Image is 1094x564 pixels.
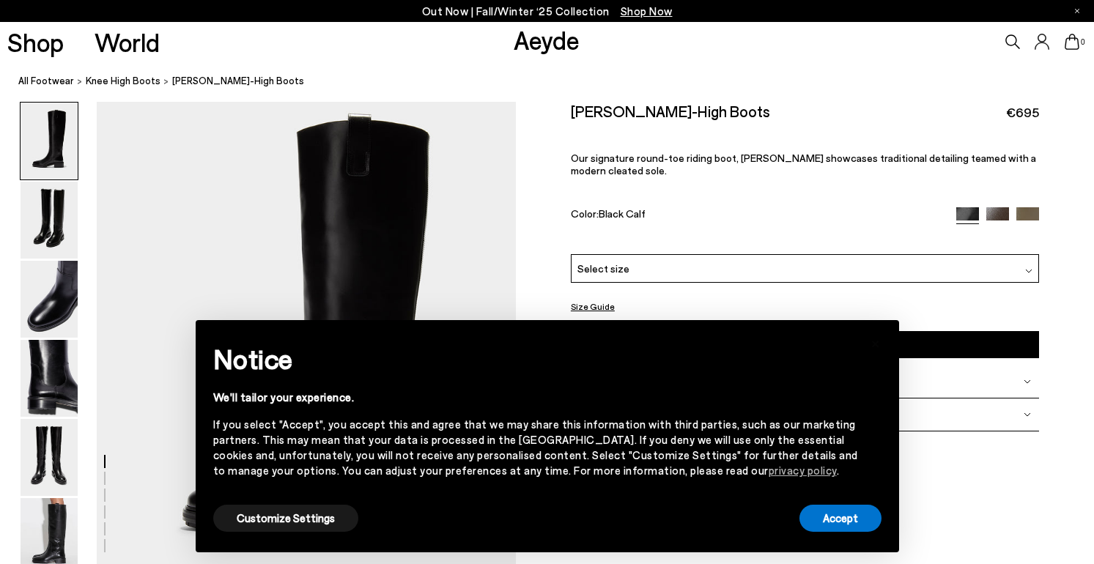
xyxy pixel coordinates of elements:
[213,340,858,378] h2: Notice
[769,464,837,477] a: privacy policy
[18,73,74,89] a: All Footwear
[21,103,78,179] img: Henry Knee-High Boots - Image 1
[21,182,78,259] img: Henry Knee-High Boots - Image 2
[577,261,629,276] span: Select size
[95,29,160,55] a: World
[621,4,673,18] span: Navigate to /collections/new-in
[172,73,304,89] span: [PERSON_NAME]-High Boots
[86,73,160,89] a: knee high boots
[1024,378,1031,385] img: svg%3E
[21,261,78,338] img: Henry Knee-High Boots - Image 3
[1079,38,1087,46] span: 0
[86,75,160,86] span: knee high boots
[571,207,941,224] div: Color:
[871,331,881,352] span: ×
[1006,103,1039,122] span: €695
[422,2,673,21] p: Out Now | Fall/Winter ‘25 Collection
[213,505,358,532] button: Customize Settings
[514,24,580,55] a: Aeyde
[571,297,615,316] button: Size Guide
[1024,411,1031,418] img: svg%3E
[213,417,858,478] div: If you select "Accept", you accept this and agree that we may share this information with third p...
[7,29,64,55] a: Shop
[1065,34,1079,50] a: 0
[799,505,882,532] button: Accept
[21,419,78,496] img: Henry Knee-High Boots - Image 5
[599,207,646,220] span: Black Calf
[571,102,770,120] h2: [PERSON_NAME]-High Boots
[18,62,1094,102] nav: breadcrumb
[213,390,858,405] div: We'll tailor your experience.
[1025,267,1032,275] img: svg%3E
[571,152,1039,177] p: Our signature round-toe riding boot, [PERSON_NAME] showcases traditional detailing teamed with a ...
[858,324,893,360] button: Close this notice
[21,340,78,417] img: Henry Knee-High Boots - Image 4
